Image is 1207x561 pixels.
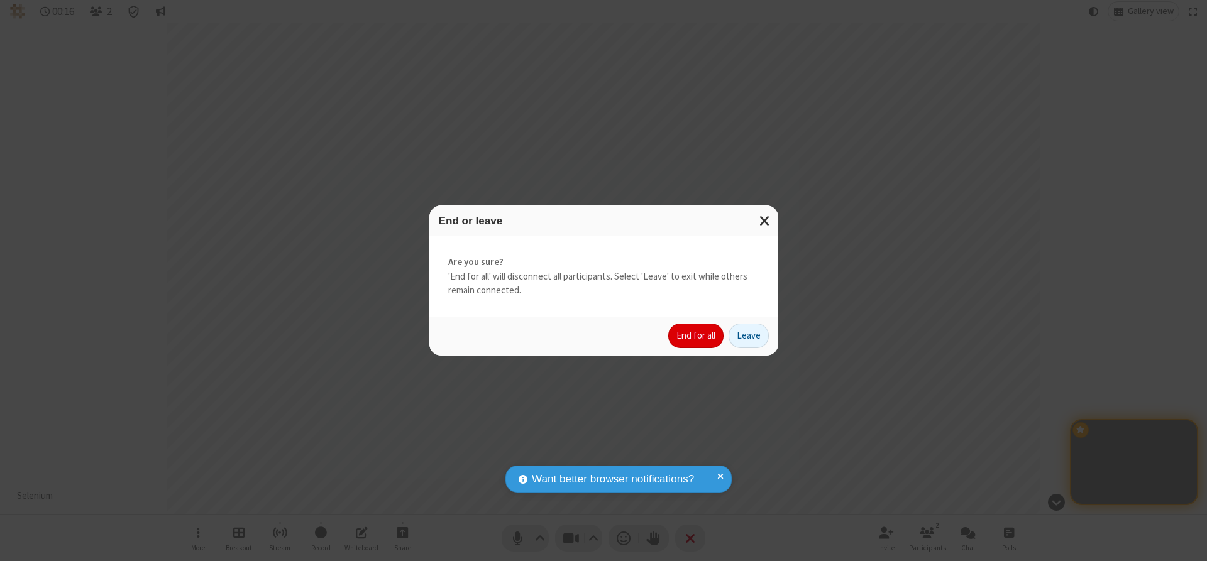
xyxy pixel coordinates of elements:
span: Want better browser notifications? [532,471,694,487]
strong: Are you sure? [448,255,759,270]
button: Close modal [752,205,778,236]
h3: End or leave [439,215,769,227]
button: Leave [729,324,769,349]
div: 'End for all' will disconnect all participants. Select 'Leave' to exit while others remain connec... [429,236,778,317]
button: End for all [668,324,724,349]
